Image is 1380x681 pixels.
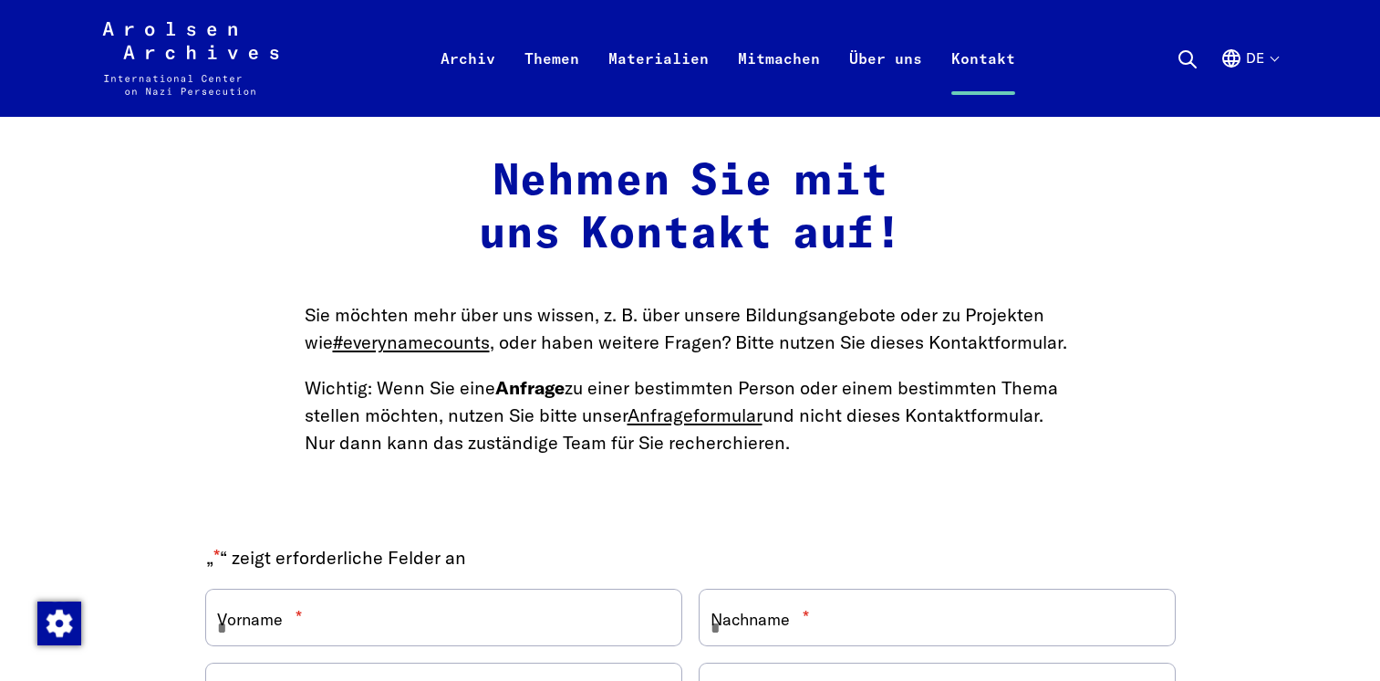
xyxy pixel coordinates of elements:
a: #everynamecounts [333,330,490,353]
button: Deutsch, Sprachauswahl [1220,47,1278,113]
a: Über uns [835,44,937,117]
nav: Primär [426,22,1030,95]
a: Kontakt [937,44,1030,117]
a: Themen [510,44,594,117]
a: Materialien [594,44,723,117]
h2: Nehmen Sie mit uns Kontakt auf! [305,156,1076,261]
p: Sie möchten mehr über uns wissen, z. B. über unsere Bildungsangebote oder zu Projekten wie , oder... [305,301,1076,356]
p: Wichtig: Wenn Sie eine zu einer bestimmten Person oder einem bestimmten Thema stellen möchten, nu... [305,374,1076,456]
a: Archiv [426,44,510,117]
strong: Anfrage [495,376,565,399]
p: „ “ zeigt erforderliche Felder an [206,544,1175,571]
a: Anfrageformular [628,403,763,426]
img: Zustimmung ändern [37,602,81,645]
a: Mitmachen [723,44,835,117]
